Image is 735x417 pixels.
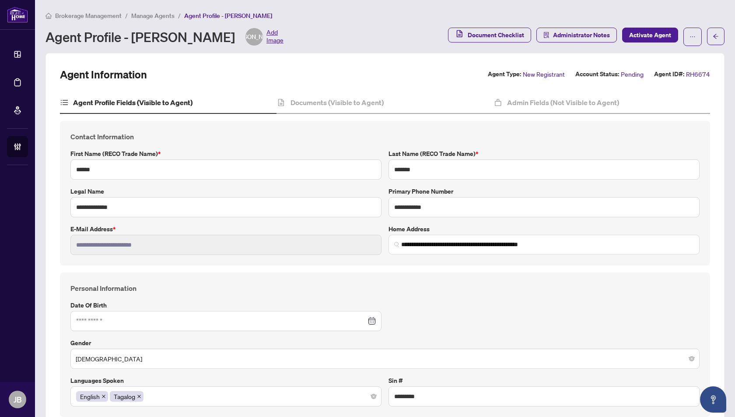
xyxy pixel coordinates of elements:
label: Legal Name [70,187,381,196]
label: Account Status: [575,69,619,79]
span: close-circle [371,394,376,399]
span: JB [14,393,22,406]
span: home [45,13,52,19]
label: Sin # [388,376,700,385]
span: close-circle [689,356,694,361]
img: search_icon [394,242,399,247]
h2: Agent Information [60,67,147,81]
span: New Registrant [523,69,565,79]
li: / [178,11,181,21]
span: Agent Profile - [PERSON_NAME] [184,12,272,20]
label: Date of Birth [70,300,381,310]
li: / [125,11,128,21]
span: Tagalog [110,391,143,402]
span: ellipsis [689,34,696,40]
label: Languages spoken [70,376,381,385]
label: Gender [70,338,700,348]
label: Agent ID#: [654,69,684,79]
h4: Agent Profile Fields (Visible to Agent) [73,97,192,108]
span: English [76,391,108,402]
span: [PERSON_NAME] [231,32,278,42]
span: Tagalog [114,392,135,401]
button: Document Checklist [448,28,531,42]
span: solution [543,32,549,38]
label: Agent Type: [488,69,521,79]
button: Open asap [700,386,726,413]
span: close [137,394,141,399]
label: Primary Phone Number [388,187,700,196]
span: Document Checklist [468,28,524,42]
span: Male [76,350,694,367]
span: Brokerage Management [55,12,122,20]
label: E-mail Address [70,224,381,234]
span: close [101,394,106,399]
label: Last Name (RECO Trade Name) [388,149,700,159]
button: Administrator Notes [536,28,617,42]
img: logo [7,7,28,23]
span: arrow-left [713,33,719,39]
span: Activate Agent [629,28,671,42]
span: Pending [621,69,644,79]
h4: Admin Fields (Not Visible to Agent) [507,97,619,108]
span: Manage Agents [131,12,175,20]
label: Home Address [388,224,700,234]
div: Agent Profile - [PERSON_NAME] [45,28,283,46]
span: Add Image [266,28,283,46]
span: RH6674 [686,69,710,79]
span: Administrator Notes [553,28,610,42]
h4: Personal Information [70,283,700,293]
h4: Contact Information [70,131,700,142]
h4: Documents (Visible to Agent) [290,97,384,108]
button: Activate Agent [622,28,678,42]
label: First Name (RECO Trade Name) [70,149,381,159]
span: English [80,392,100,401]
